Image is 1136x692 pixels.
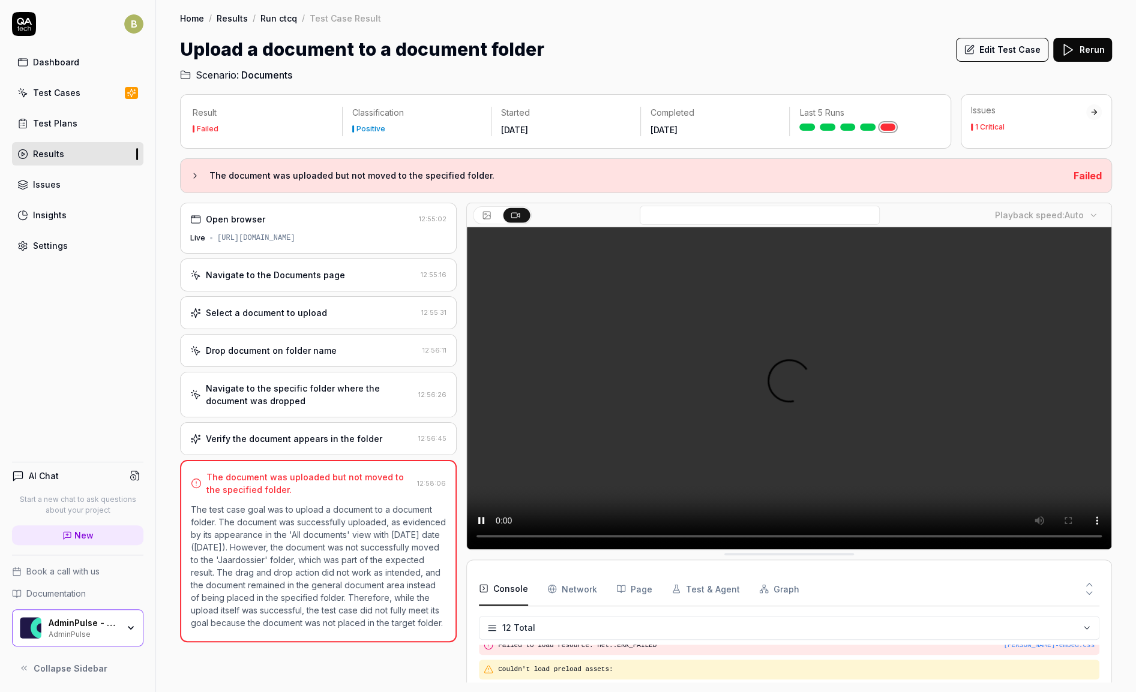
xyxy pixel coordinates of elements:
div: Insights [33,209,67,221]
span: Documents [241,68,292,82]
pre: Failed to load resource: net::ERR_FAILED [498,640,1095,651]
div: Test Plans [33,117,77,130]
a: Insights [12,203,143,227]
div: Drop document on folder name [206,344,337,357]
button: Graph [759,572,799,606]
a: Scenario:Documents [180,68,292,82]
div: Settings [33,239,68,252]
div: Positive [356,125,385,133]
p: Classification [352,107,482,119]
a: Test Plans [12,112,143,135]
div: Dashboard [33,56,79,68]
a: Results [12,142,143,166]
span: Scenario: [193,68,239,82]
time: 12:58:06 [417,479,446,488]
span: Collapse Sidebar [34,662,107,675]
div: Select a document to upload [206,306,327,319]
span: Failed [1074,170,1102,182]
div: Test Cases [33,86,80,99]
p: The test case goal was to upload a document to a document folder. The document was successfully u... [191,503,446,629]
div: AdminPulse - 0475.384.429 [49,618,118,628]
p: Completed [651,107,780,119]
div: / [253,12,256,24]
div: Live [190,233,205,243]
a: Results [217,12,248,24]
button: Network [547,572,597,606]
a: Home [180,12,204,24]
time: 12:56:11 [422,346,446,354]
img: AdminPulse - 0475.384.429 Logo [20,617,41,639]
button: Test & Agent [672,572,740,606]
time: [DATE] [651,125,678,135]
time: 12:55:31 [421,308,446,317]
pre: Couldn't load preload assets: [498,664,1095,675]
div: Verify the document appears in the folder [206,432,382,445]
p: Last 5 Runs [799,107,929,119]
div: The document was uploaded but not moved to the specified folder. [206,471,412,496]
div: AdminPulse [49,628,118,638]
div: Results [33,148,64,160]
a: Run ctcq [260,12,297,24]
span: New [74,529,94,541]
div: [URL][DOMAIN_NAME] [217,233,295,243]
button: The document was uploaded but not moved to the specified folder. [190,169,1064,183]
div: Issues [33,178,61,191]
div: Navigate to the specific folder where the document was dropped [206,382,413,407]
h1: Upload a document to a document folder [180,36,544,63]
button: B [124,12,143,36]
div: 1 Critical [975,124,1005,131]
button: Collapse Sidebar [12,656,143,680]
time: 12:56:26 [418,390,446,399]
div: Open browser [206,213,265,225]
div: / [209,12,212,24]
p: Start a new chat to ask questions about your project [12,494,143,516]
div: Playback speed: [995,209,1084,221]
span: Documentation [26,587,86,600]
time: 12:55:16 [421,270,446,279]
div: / [302,12,305,24]
div: Navigate to the Documents page [206,269,345,281]
a: Test Cases [12,81,143,104]
button: Page [616,572,652,606]
time: 12:55:02 [419,215,446,223]
time: 12:56:45 [418,434,446,443]
button: Edit Test Case [956,38,1048,62]
a: Issues [12,173,143,196]
a: Dashboard [12,50,143,74]
a: Book a call with us [12,565,143,577]
span: B [124,14,143,34]
button: Console [479,572,528,606]
button: AdminPulse - 0475.384.429 LogoAdminPulse - 0475.384.429AdminPulse [12,609,143,646]
a: New [12,525,143,545]
h3: The document was uploaded but not moved to the specified folder. [209,169,1064,183]
div: Failed [197,125,218,133]
button: [PERSON_NAME]-embed.css [1003,640,1095,651]
a: Documentation [12,587,143,600]
div: Issues [971,104,1086,116]
div: Test Case Result [310,12,381,24]
p: Started [501,107,631,119]
button: Rerun [1053,38,1112,62]
a: Settings [12,234,143,257]
p: Result [193,107,332,119]
time: [DATE] [501,125,528,135]
h4: AI Chat [29,470,59,482]
span: Book a call with us [26,565,100,577]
